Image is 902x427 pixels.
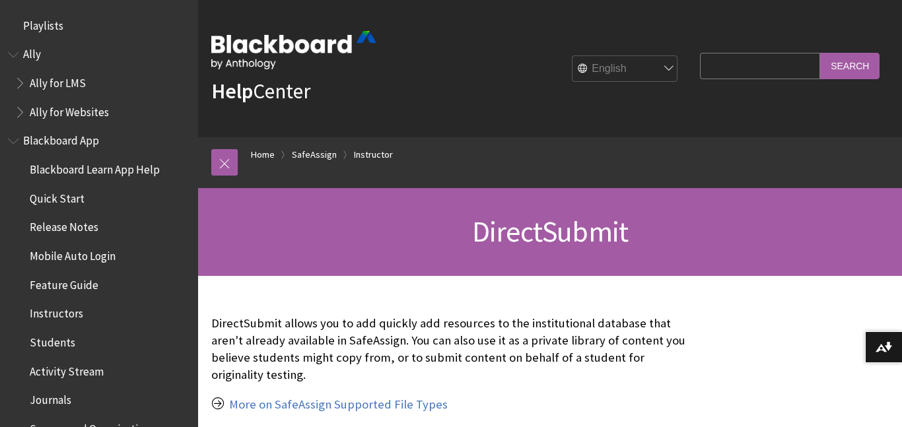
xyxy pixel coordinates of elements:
[30,216,98,234] span: Release Notes
[251,147,275,163] a: Home
[354,147,393,163] a: Instructor
[30,360,104,378] span: Activity Stream
[8,44,190,123] nav: Book outline for Anthology Ally Help
[292,147,337,163] a: SafeAssign
[30,158,160,176] span: Blackboard Learn App Help
[30,101,109,119] span: Ally for Websites
[211,78,253,104] strong: Help
[820,53,880,79] input: Search
[30,389,71,407] span: Journals
[572,56,678,82] select: Site Language Selector
[30,72,86,90] span: Ally for LMS
[23,130,99,148] span: Blackboard App
[30,331,75,349] span: Students
[23,44,41,61] span: Ally
[211,31,376,69] img: Blackboard by Anthology
[8,15,190,37] nav: Book outline for Playlists
[472,213,628,249] span: DirectSubmit
[211,78,310,104] a: HelpCenter
[30,274,98,292] span: Feature Guide
[30,245,116,263] span: Mobile Auto Login
[30,303,83,321] span: Instructors
[23,15,63,32] span: Playlists
[30,187,85,205] span: Quick Start
[229,397,448,412] a: More on SafeAssign Supported File Types
[211,315,693,384] p: DirectSubmit allows you to add quickly add resources to the institutional database that aren't al...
